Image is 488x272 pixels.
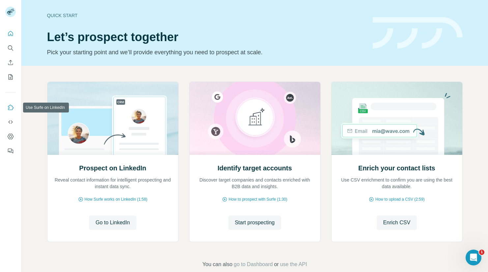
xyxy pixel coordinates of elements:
[5,42,16,54] button: Search
[189,82,321,155] img: Identify target accounts
[479,250,484,255] span: 1
[5,102,16,113] button: Use Surfe on LinkedIn
[5,131,16,142] button: Dashboard
[5,116,16,128] button: Use Surfe API
[89,215,136,230] button: Go to LinkedIn
[274,260,279,268] span: or
[377,215,417,230] button: Enrich CSV
[235,219,275,227] span: Start prospecting
[202,260,232,268] span: You can also
[47,12,365,19] div: Quick start
[331,82,463,155] img: Enrich your contact lists
[383,219,411,227] span: Enrich CSV
[217,163,292,173] h2: Identify target accounts
[280,260,307,268] button: use the API
[234,260,273,268] button: go to Dashboard
[47,48,365,57] p: Pick your starting point and we’ll provide everything you need to prospect at scale.
[196,177,314,190] p: Discover target companies and contacts enriched with B2B data and insights.
[5,71,16,83] button: My lists
[466,250,481,265] iframe: Intercom live chat
[373,17,463,49] img: banner
[96,219,130,227] span: Go to LinkedIn
[375,196,424,202] span: How to upload a CSV (2:59)
[85,196,148,202] span: How Surfe works on LinkedIn (1:58)
[47,82,179,155] img: Prospect on LinkedIn
[229,196,287,202] span: How to prospect with Surfe (1:30)
[79,163,146,173] h2: Prospect on LinkedIn
[54,177,172,190] p: Reveal contact information for intelligent prospecting and instant data sync.
[5,28,16,39] button: Quick start
[5,145,16,157] button: Feedback
[228,215,281,230] button: Start prospecting
[5,57,16,68] button: Enrich CSV
[358,163,435,173] h2: Enrich your contact lists
[47,31,365,44] h1: Let’s prospect together
[338,177,456,190] p: Use CSV enrichment to confirm you are using the best data available.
